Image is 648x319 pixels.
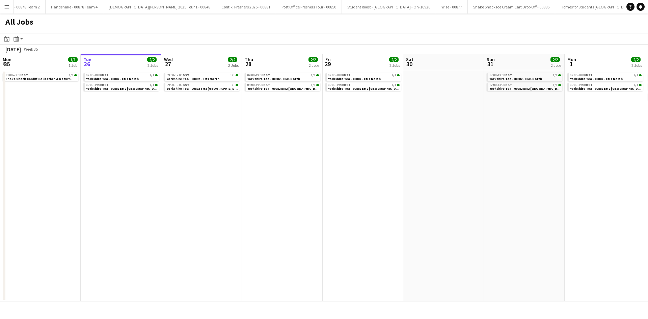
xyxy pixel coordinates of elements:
[164,83,240,92] div: 09:00-19:00BST1/1Yorkshire Tea - 00882 EM2 [GEOGRAPHIC_DATA]
[633,83,638,87] span: 1/1
[397,74,400,76] span: 1/1
[82,60,91,68] span: 26
[167,73,238,81] a: 09:00-19:00BST1/1Yorkshire Tea - 00882 - EM1 North
[74,74,77,76] span: 1/1
[570,83,593,87] span: 09:00-19:00
[316,74,319,76] span: 1/1
[86,83,109,87] span: 09:00-19:00
[586,83,593,87] span: BST
[236,74,238,76] span: 1/1
[5,46,21,53] div: [DATE]
[69,74,74,77] span: 1/1
[328,74,351,77] span: 09:00-19:00
[391,74,396,77] span: 1/1
[150,74,154,77] span: 1/1
[436,0,468,14] button: Wise - 00877
[570,73,642,81] a: 09:00-19:00BST1/1Yorkshire Tea - 00882 - EM1 North
[2,60,11,68] span: 25
[86,83,158,90] a: 09:00-19:00BST1/1Yorkshire Tea - 00882 EM2 [GEOGRAPHIC_DATA]
[86,77,139,81] span: Yorkshire Tea - 00882 - EM1 North
[570,77,623,81] span: Yorkshire Tea - 00882 - EM1 North
[147,57,157,62] span: 2/2
[83,56,91,62] span: Tue
[68,57,78,62] span: 1/1
[328,86,403,91] span: Yorkshire Tea - 00882 EM2 Midlands
[567,56,576,62] span: Mon
[566,60,576,68] span: 1
[155,74,158,76] span: 1/1
[489,77,542,81] span: Yorkshire Tea - 00882 - EM1 North
[328,73,400,81] a: 09:00-19:00BST1/1Yorkshire Tea - 00882 - EM1 North
[3,56,11,62] span: Mon
[163,60,173,68] span: 27
[631,63,642,68] div: 2 Jobs
[487,56,495,62] span: Sun
[308,57,318,62] span: 2/2
[230,83,235,87] span: 1/1
[263,73,270,77] span: BST
[631,57,641,62] span: 2/2
[489,74,512,77] span: 12:00-13:00
[406,56,413,62] span: Sat
[389,57,399,62] span: 2/2
[468,0,555,14] button: Shake Shack Ice Cream Cart Drop Off - 00886
[342,0,436,14] button: Student Roost - [GEOGRAPHIC_DATA] - On-16926
[505,73,512,77] span: BST
[167,83,238,90] a: 09:00-19:00BST1/1Yorkshire Tea - 00882 EM2 [GEOGRAPHIC_DATA]
[5,77,82,81] span: Shake Shack Cardiff Collection & Return - 00886
[228,63,239,68] div: 2 Jobs
[247,73,319,81] a: 09:00-19:00BST1/1Yorkshire Tea - 00882 - EM1 North
[344,83,351,87] span: BST
[150,83,154,87] span: 1/1
[167,83,189,87] span: 09:00-19:00
[228,57,237,62] span: 2/2
[567,73,643,83] div: 09:00-19:00BST1/1Yorkshire Tea - 00882 - EM1 North
[324,60,331,68] span: 29
[102,83,109,87] span: BST
[633,74,638,77] span: 1/1
[86,74,109,77] span: 09:00-19:00
[489,83,561,90] a: 12:00-13:00BST1/1Yorkshire Tea - 00882 EM2 [GEOGRAPHIC_DATA]
[86,73,158,81] a: 09:00-19:00BST1/1Yorkshire Tea - 00882 - EM1 North
[263,83,270,87] span: BST
[3,73,78,83] div: 13:00-23:00BST1/1Shake Shack Cardiff Collection & Return - 00886
[247,74,270,77] span: 09:00-19:00
[311,74,316,77] span: 1/1
[328,83,400,90] a: 09:00-19:00BST1/1Yorkshire Tea - 00882 EM2 [GEOGRAPHIC_DATA]
[550,57,560,62] span: 2/2
[245,73,320,83] div: 09:00-19:00BST1/1Yorkshire Tea - 00882 - EM1 North
[69,63,77,68] div: 1 Job
[22,47,39,52] span: Week 35
[83,83,159,92] div: 09:00-19:00BST1/1Yorkshire Tea - 00882 EM2 [GEOGRAPHIC_DATA]
[487,83,562,92] div: 12:00-13:00BST1/1Yorkshire Tea - 00882 EM2 [GEOGRAPHIC_DATA]
[230,74,235,77] span: 1/1
[553,74,558,77] span: 1/1
[167,74,189,77] span: 09:00-19:00
[216,0,276,14] button: Contiki Freshers 2025 - 00881
[183,73,189,77] span: BST
[570,74,593,77] span: 09:00-19:00
[405,60,413,68] span: 30
[344,73,351,77] span: BST
[553,83,558,87] span: 1/1
[558,84,561,86] span: 1/1
[21,73,28,77] span: BST
[558,74,561,76] span: 1/1
[639,84,642,86] span: 1/1
[46,0,103,14] button: Handshake - 00878 Team 4
[505,83,512,87] span: BST
[316,84,319,86] span: 1/1
[570,83,642,90] a: 09:00-19:00BST1/1Yorkshire Tea - 00882 EM2 [GEOGRAPHIC_DATA]
[5,73,77,81] a: 13:00-23:00BST1/1Shake Shack Cardiff Collection & Return - 00886
[167,86,242,91] span: Yorkshire Tea - 00882 EM2 Midlands
[325,83,401,92] div: 09:00-19:00BST1/1Yorkshire Tea - 00882 EM2 [GEOGRAPHIC_DATA]
[489,86,564,91] span: Yorkshire Tea - 00882 EM2 Midlands
[391,83,396,87] span: 1/1
[328,83,351,87] span: 09:00-19:00
[551,63,561,68] div: 2 Jobs
[103,0,216,14] button: [DEMOGRAPHIC_DATA][PERSON_NAME] 2025 Tour 1 - 00848
[147,63,158,68] div: 2 Jobs
[325,73,401,83] div: 09:00-19:00BST1/1Yorkshire Tea - 00882 - EM1 North
[487,73,562,83] div: 12:00-13:00BST1/1Yorkshire Tea - 00882 - EM1 North
[236,84,238,86] span: 1/1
